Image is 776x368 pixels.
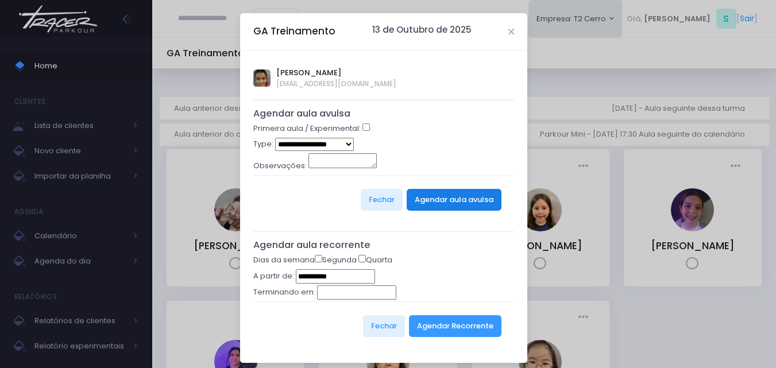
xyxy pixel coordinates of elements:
[315,255,322,262] input: Segunda
[253,270,294,282] label: A partir de:
[315,254,357,266] label: Segunda
[363,315,405,337] button: Fechar
[253,138,273,150] label: Type:
[253,123,361,134] label: Primeira aula / Experimental:
[358,254,392,266] label: Quarta
[409,315,501,337] button: Agendar Recorrente
[253,286,315,298] label: Terminando em:
[253,108,515,119] h5: Agendar aula avulsa
[253,24,335,38] h5: GA Treinamento
[407,189,501,211] button: Agendar aula avulsa
[276,79,396,89] span: [EMAIL_ADDRESS][DOMAIN_NAME]
[276,67,396,79] span: [PERSON_NAME]
[358,255,366,262] input: Quarta
[361,189,403,211] button: Fechar
[253,160,307,172] label: Observações:
[253,239,515,251] h5: Agendar aula recorrente
[253,254,515,350] form: Dias da semana
[372,25,472,35] h6: 13 de Outubro de 2025
[508,29,514,34] button: Close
